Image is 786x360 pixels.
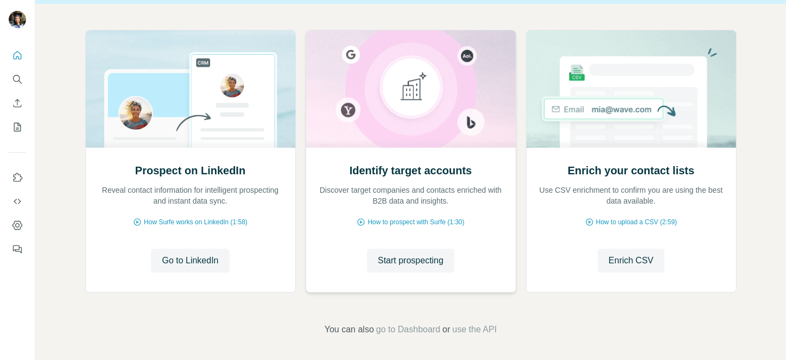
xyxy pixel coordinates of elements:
[9,216,26,235] button: Dashboard
[151,249,229,273] button: Go to LinkedIn
[85,30,296,148] img: Prospect on LinkedIn
[568,163,694,178] h2: Enrich your contact lists
[144,217,248,227] span: How Surfe works on LinkedIn (1:58)
[135,163,245,178] h2: Prospect on LinkedIn
[9,46,26,65] button: Quick start
[325,323,374,336] span: You can also
[526,30,737,148] img: Enrich your contact lists
[9,11,26,28] img: Avatar
[350,163,472,178] h2: Identify target accounts
[442,323,450,336] span: or
[162,254,218,267] span: Go to LinkedIn
[317,185,505,206] p: Discover target companies and contacts enriched with B2B data and insights.
[367,217,464,227] span: How to prospect with Surfe (1:30)
[367,249,454,273] button: Start prospecting
[9,93,26,113] button: Enrich CSV
[378,254,443,267] span: Start prospecting
[9,70,26,89] button: Search
[9,117,26,137] button: My lists
[97,185,284,206] p: Reveal contact information for intelligent prospecting and instant data sync.
[537,185,725,206] p: Use CSV enrichment to confirm you are using the best data available.
[306,30,516,148] img: Identify target accounts
[452,323,497,336] button: use the API
[9,239,26,259] button: Feedback
[9,168,26,187] button: Use Surfe on LinkedIn
[608,254,654,267] span: Enrich CSV
[596,217,677,227] span: How to upload a CSV (2:59)
[9,192,26,211] button: Use Surfe API
[598,249,664,273] button: Enrich CSV
[376,323,440,336] button: go to Dashboard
